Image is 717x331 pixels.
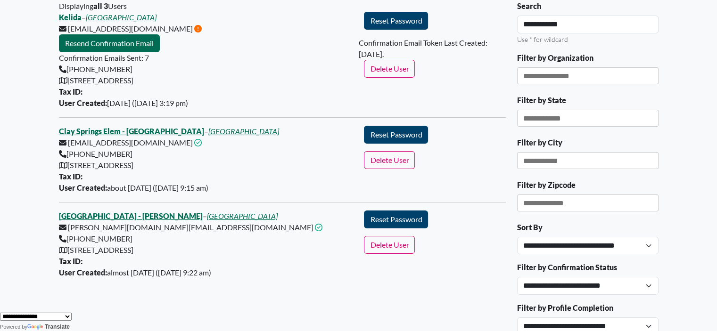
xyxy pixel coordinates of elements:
small: Use * for wildcard [517,35,568,43]
label: Filter by Confirmation Status [517,262,617,273]
a: [GEOGRAPHIC_DATA] [86,13,157,22]
a: [GEOGRAPHIC_DATA] [207,211,278,220]
b: User Created: [59,183,107,192]
a: Kelida [59,13,82,22]
b: Tax ID: [59,257,82,266]
b: Tax ID: [59,172,82,181]
i: This email address is confirmed. [194,139,202,146]
a: [GEOGRAPHIC_DATA] - [PERSON_NAME] [59,211,203,220]
button: Resend Confirmation Email [59,34,160,52]
b: User Created: [59,268,107,277]
div: – [EMAIL_ADDRESS][DOMAIN_NAME] [PHONE_NUMBER] [STREET_ADDRESS] about [DATE] ([DATE] 9:15 am) [53,126,359,194]
img: Google Translate [27,324,45,331]
div: – [EMAIL_ADDRESS][DOMAIN_NAME] Confirmation Emails Sent: 7 [PHONE_NUMBER] [STREET_ADDRESS] [DATE]... [53,12,359,109]
label: Filter by City [517,137,562,148]
label: Search [517,0,541,12]
button: Delete User [364,60,415,78]
label: Sort By [517,222,543,233]
div: Confirmation Email Token Last Created: [DATE]. [358,37,511,60]
label: Filter by Organization [517,52,593,64]
div: Displaying Users [59,0,506,278]
a: Translate [27,323,70,330]
a: Clay Springs Elem - [GEOGRAPHIC_DATA] [59,127,204,136]
b: all 3 [93,1,108,10]
i: This email address is not yet confirmed. [194,25,202,32]
button: Reset Password [364,126,428,144]
label: Filter by Profile Completion [517,302,613,314]
i: This email address is confirmed. [315,224,322,231]
label: Filter by State [517,95,566,106]
a: [GEOGRAPHIC_DATA] [208,127,279,136]
button: Delete User [364,236,415,254]
button: Delete User [364,151,415,169]
button: Reset Password [364,210,428,228]
b: User Created: [59,98,107,107]
button: Reset Password [364,12,428,30]
label: Filter by Zipcode [517,179,576,191]
b: Tax ID: [59,87,82,96]
div: – [PERSON_NAME][DOMAIN_NAME][EMAIL_ADDRESS][DOMAIN_NAME] [PHONE_NUMBER] [STREET_ADDRESS] almost [... [53,210,359,278]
